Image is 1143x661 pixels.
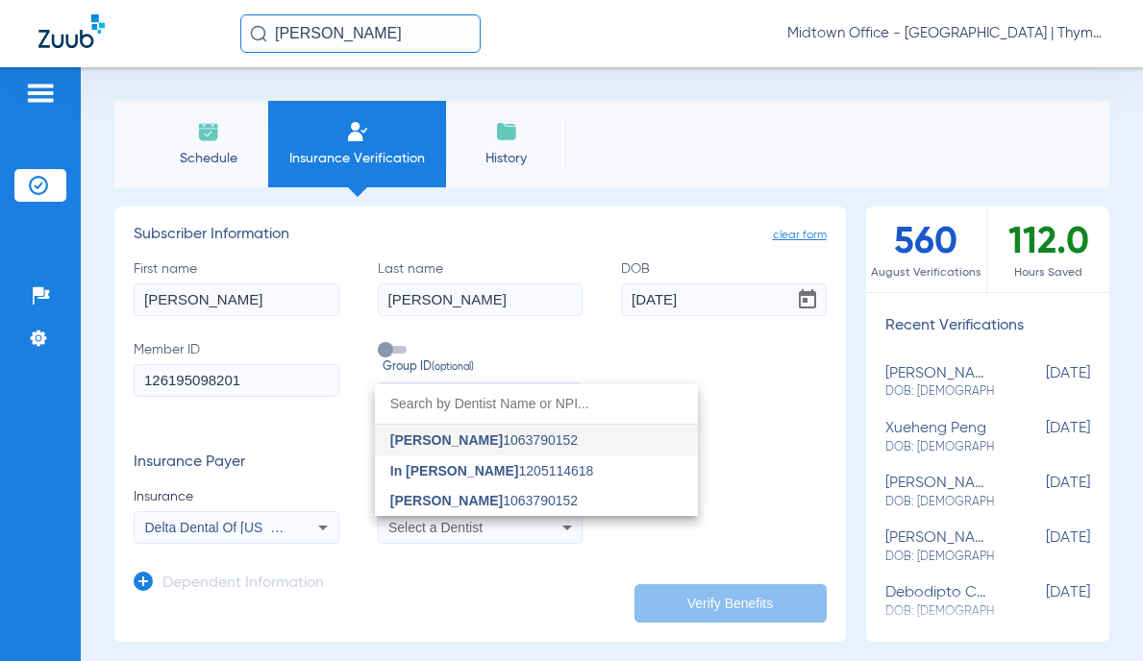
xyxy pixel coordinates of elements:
[390,432,503,448] span: [PERSON_NAME]
[390,464,594,477] span: 1205114618
[375,384,698,424] input: dropdown search
[390,494,578,507] span: 1063790152
[1047,569,1143,661] iframe: Chat Widget
[390,433,578,447] span: 1063790152
[390,463,519,478] span: In [PERSON_NAME]
[390,493,503,508] span: [PERSON_NAME]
